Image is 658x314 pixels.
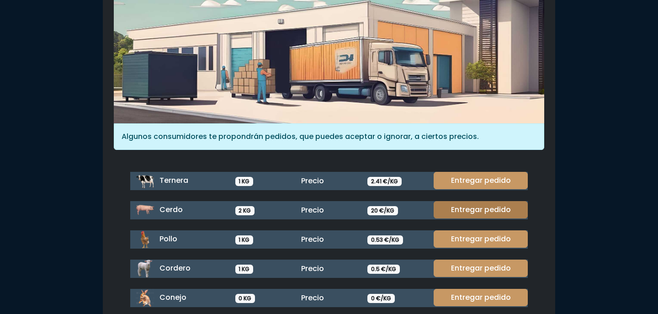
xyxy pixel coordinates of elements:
[434,230,528,248] a: Entregar pedido
[159,292,186,303] span: Conejo
[367,294,395,303] span: 0 €/KG
[114,123,544,150] div: Algunos consumidores te propondrán pedidos, que puedes aceptar o ignorar, a ciertos precios.
[367,177,402,186] span: 2.41 €/KG
[434,260,528,277] a: Entregar pedido
[136,289,154,307] img: conejo.png
[235,265,254,274] span: 1 KG
[136,172,154,190] img: ternera.png
[296,293,362,303] div: Precio
[159,263,191,273] span: Cordero
[235,206,255,215] span: 2 KG
[136,260,154,278] img: cordero.png
[367,206,398,215] span: 20 €/KG
[235,177,254,186] span: 1 KG
[159,204,183,215] span: Cerdo
[136,201,154,219] img: cerdo.png
[235,294,255,303] span: 0 KG
[296,234,362,245] div: Precio
[434,289,528,306] a: Entregar pedido
[235,235,254,245] span: 1 KG
[367,265,400,274] span: 0.5 €/KG
[159,175,188,186] span: Ternera
[159,234,177,244] span: Pollo
[296,205,362,216] div: Precio
[367,235,403,245] span: 0.53 €/KG
[434,172,528,189] a: Entregar pedido
[296,263,362,274] div: Precio
[296,176,362,186] div: Precio
[434,201,528,218] a: Entregar pedido
[136,230,154,249] img: pollo.png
